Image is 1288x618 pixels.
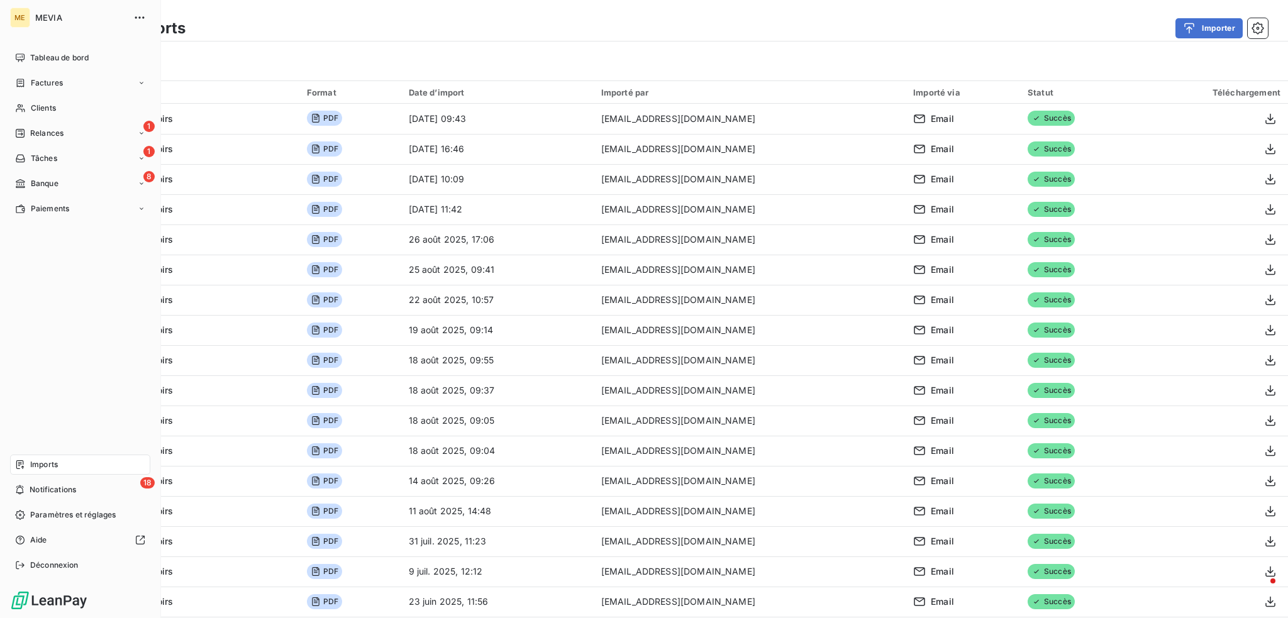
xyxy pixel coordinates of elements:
[1028,504,1075,519] span: Succès
[594,526,906,556] td: [EMAIL_ADDRESS][DOMAIN_NAME]
[931,173,954,185] span: Email
[307,262,342,277] span: PDF
[307,594,342,609] span: PDF
[1028,413,1075,428] span: Succès
[401,406,594,436] td: 18 août 2025, 09:05
[30,534,47,546] span: Aide
[913,87,1013,97] div: Importé via
[594,466,906,496] td: [EMAIL_ADDRESS][DOMAIN_NAME]
[401,104,594,134] td: [DATE] 09:43
[594,285,906,315] td: [EMAIL_ADDRESS][DOMAIN_NAME]
[1028,564,1075,579] span: Succès
[594,224,906,255] td: [EMAIL_ADDRESS][DOMAIN_NAME]
[401,224,594,255] td: 26 août 2025, 17:06
[31,102,56,114] span: Clients
[1245,575,1275,605] iframe: Intercom live chat
[1028,141,1075,157] span: Succès
[594,496,906,526] td: [EMAIL_ADDRESS][DOMAIN_NAME]
[594,255,906,285] td: [EMAIL_ADDRESS][DOMAIN_NAME]
[931,414,954,427] span: Email
[594,406,906,436] td: [EMAIL_ADDRESS][DOMAIN_NAME]
[401,255,594,285] td: 25 août 2025, 09:41
[1028,292,1075,307] span: Succès
[594,436,906,466] td: [EMAIL_ADDRESS][DOMAIN_NAME]
[594,345,906,375] td: [EMAIL_ADDRESS][DOMAIN_NAME]
[307,353,342,368] span: PDF
[931,475,954,487] span: Email
[401,194,594,224] td: [DATE] 11:42
[931,595,954,608] span: Email
[594,587,906,617] td: [EMAIL_ADDRESS][DOMAIN_NAME]
[10,530,150,550] a: Aide
[594,164,906,194] td: [EMAIL_ADDRESS][DOMAIN_NAME]
[601,87,898,97] div: Importé par
[30,128,64,139] span: Relances
[1028,232,1075,247] span: Succès
[31,153,57,164] span: Tâches
[30,560,79,571] span: Déconnexion
[30,52,89,63] span: Tableau de bord
[594,134,906,164] td: [EMAIL_ADDRESS][DOMAIN_NAME]
[60,87,292,98] div: Import
[307,383,342,398] span: PDF
[1028,594,1075,609] span: Succès
[307,172,342,187] span: PDF
[1028,534,1075,549] span: Succès
[31,203,69,214] span: Paiements
[1028,262,1075,277] span: Succès
[931,113,954,125] span: Email
[1028,202,1075,217] span: Succès
[140,477,155,488] span: 18
[401,436,594,466] td: 18 août 2025, 09:04
[931,294,954,306] span: Email
[143,146,155,157] span: 1
[307,443,342,458] span: PDF
[307,292,342,307] span: PDF
[401,466,594,496] td: 14 août 2025, 09:26
[1175,18,1243,38] button: Importer
[307,141,342,157] span: PDF
[931,263,954,276] span: Email
[931,233,954,246] span: Email
[401,375,594,406] td: 18 août 2025, 09:37
[594,556,906,587] td: [EMAIL_ADDRESS][DOMAIN_NAME]
[1028,111,1075,126] span: Succès
[401,345,594,375] td: 18 août 2025, 09:55
[307,473,342,488] span: PDF
[931,384,954,397] span: Email
[931,444,954,457] span: Email
[307,111,342,126] span: PDF
[30,509,116,521] span: Paramètres et réglages
[307,87,394,97] div: Format
[931,203,954,216] span: Email
[1028,383,1075,398] span: Succès
[401,496,594,526] td: 11 août 2025, 14:48
[10,8,30,28] div: ME
[931,324,954,336] span: Email
[594,104,906,134] td: [EMAIL_ADDRESS][DOMAIN_NAME]
[30,459,58,470] span: Imports
[931,565,954,578] span: Email
[143,121,155,132] span: 1
[401,526,594,556] td: 31 juil. 2025, 11:23
[307,534,342,549] span: PDF
[1028,443,1075,458] span: Succès
[1142,87,1280,97] div: Téléchargement
[1028,473,1075,488] span: Succès
[35,13,126,23] span: MEVIA
[931,354,954,367] span: Email
[30,484,76,495] span: Notifications
[143,171,155,182] span: 8
[401,315,594,345] td: 19 août 2025, 09:14
[409,87,586,97] div: Date d’import
[931,143,954,155] span: Email
[401,134,594,164] td: [DATE] 16:46
[594,194,906,224] td: [EMAIL_ADDRESS][DOMAIN_NAME]
[307,564,342,579] span: PDF
[307,202,342,217] span: PDF
[401,285,594,315] td: 22 août 2025, 10:57
[307,323,342,338] span: PDF
[594,375,906,406] td: [EMAIL_ADDRESS][DOMAIN_NAME]
[1028,172,1075,187] span: Succès
[1028,353,1075,368] span: Succès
